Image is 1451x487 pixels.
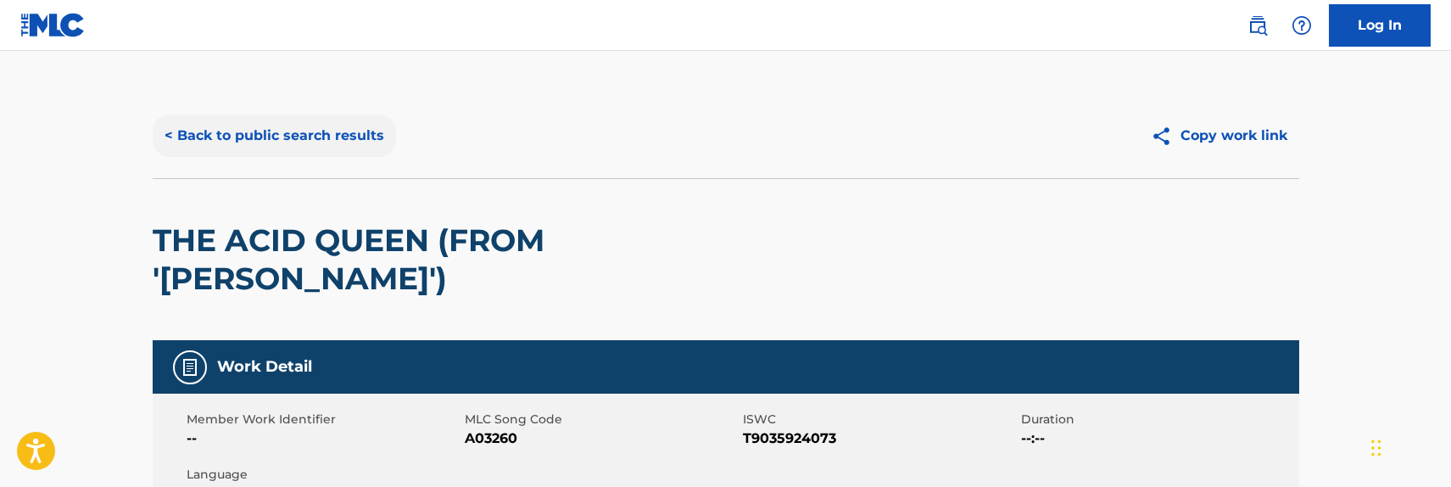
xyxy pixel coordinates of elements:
[1366,406,1451,487] iframe: Chat Widget
[1247,15,1268,36] img: search
[180,357,200,378] img: Work Detail
[20,13,86,37] img: MLC Logo
[153,221,840,298] h2: THE ACID QUEEN (FROM '[PERSON_NAME]')
[187,428,460,449] span: --
[1021,428,1295,449] span: --:--
[1151,126,1180,147] img: Copy work link
[217,357,312,377] h5: Work Detail
[1139,115,1299,157] button: Copy work link
[743,411,1017,428] span: ISWC
[187,411,460,428] span: Member Work Identifier
[1241,8,1275,42] a: Public Search
[465,411,739,428] span: MLC Song Code
[1285,8,1319,42] div: Help
[1371,423,1381,473] div: Drag
[153,115,396,157] button: < Back to public search results
[1021,411,1295,428] span: Duration
[1329,4,1431,47] a: Log In
[743,428,1017,449] span: T9035924073
[465,428,739,449] span: A03260
[1292,15,1312,36] img: help
[187,466,460,484] span: Language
